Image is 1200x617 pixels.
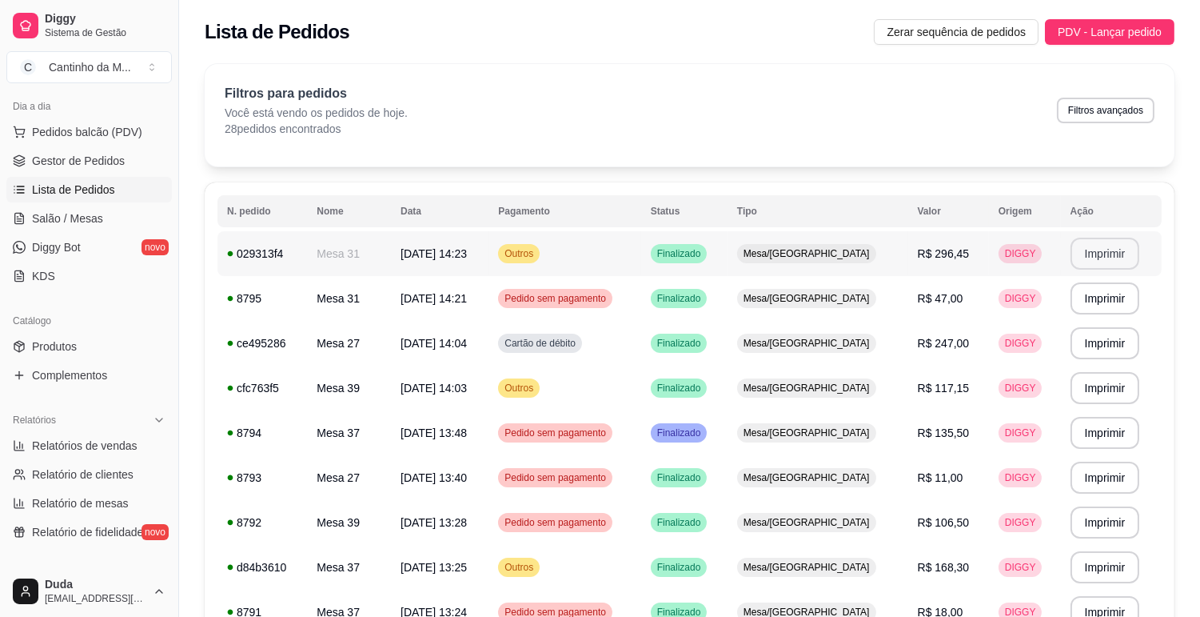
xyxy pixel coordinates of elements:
button: PDV - Lançar pedido [1045,19,1174,45]
p: Você está vendo os pedidos de hoje. [225,105,408,121]
span: Outros [501,382,536,395]
span: DIGGY [1002,427,1039,439]
p: 28 pedidos encontrados [225,121,408,137]
span: Finalizado [654,247,704,260]
th: Tipo [728,195,908,227]
span: Relatórios [13,414,56,427]
span: DIGGY [1002,247,1039,260]
div: 029313f4 [227,246,297,262]
span: DIGGY [1002,337,1039,350]
div: 8794 [227,425,297,441]
div: 8795 [227,290,297,306]
span: Mesa/[GEOGRAPHIC_DATA] [740,337,873,350]
th: Ação [1061,195,1162,227]
span: Relatórios de vendas [32,438,138,454]
span: Outros [501,247,536,260]
a: Relatório de mesas [6,491,172,516]
span: Duda [45,578,146,592]
span: R$ 296,45 [918,247,970,260]
span: Gestor de Pedidos [32,153,125,169]
span: Mesa/[GEOGRAPHIC_DATA] [740,561,873,574]
span: [DATE] 14:23 [401,247,467,260]
td: Mesa 39 [307,366,391,411]
span: DIGGY [1002,292,1039,305]
p: Filtros para pedidos [225,84,408,103]
button: Select a team [6,51,172,83]
span: Finalizado [654,382,704,395]
h2: Lista de Pedidos [205,19,349,45]
td: Mesa 31 [307,231,391,276]
div: cfc763f5 [227,380,297,396]
span: DIGGY [1002,471,1039,484]
div: ce495286 [227,335,297,351]
button: Imprimir [1070,462,1140,494]
a: Salão / Mesas [6,206,172,231]
span: Zerar sequência de pedidos [887,23,1026,41]
span: [DATE] 14:21 [401,292,467,305]
span: Finalizado [654,427,704,439]
span: Complementos [32,367,107,383]
div: d84b3610 [227,559,297,575]
th: N. pedido [217,195,307,227]
span: DIGGY [1002,516,1039,529]
td: Mesa 31 [307,276,391,321]
span: Diggy [45,12,165,26]
div: Catálogo [6,308,172,334]
div: Cantinho da M ... [49,59,131,75]
span: R$ 11,00 [918,471,963,484]
span: Finalizado [654,471,704,484]
button: Imprimir [1070,507,1140,539]
span: R$ 117,15 [918,382,970,395]
a: Produtos [6,334,172,359]
span: [EMAIL_ADDRESS][DOMAIN_NAME] [45,592,146,605]
th: Pagamento [488,195,640,227]
span: KDS [32,268,55,284]
span: R$ 168,30 [918,561,970,574]
span: Lista de Pedidos [32,182,115,198]
th: Data [391,195,488,227]
button: Imprimir [1070,238,1140,270]
span: DIGGY [1002,561,1039,574]
span: DIGGY [1002,382,1039,395]
button: Imprimir [1070,417,1140,449]
span: Mesa/[GEOGRAPHIC_DATA] [740,471,873,484]
span: R$ 47,00 [918,292,963,305]
button: Filtros avançados [1057,98,1154,123]
span: [DATE] 14:04 [401,337,467,350]
span: [DATE] 14:03 [401,382,467,395]
th: Nome [307,195,391,227]
td: Mesa 39 [307,500,391,545]
span: Pedido sem pagamento [501,516,609,529]
button: Imprimir [1070,327,1140,359]
span: Pedido sem pagamento [501,292,609,305]
span: R$ 135,50 [918,427,970,439]
td: Mesa 37 [307,411,391,455]
span: [DATE] 13:25 [401,561,467,574]
span: [DATE] 13:48 [401,427,467,439]
a: Relatórios de vendas [6,433,172,459]
span: Finalizado [654,516,704,529]
span: Outros [501,561,536,574]
span: [DATE] 13:28 [401,516,467,529]
span: Cartão de débito [501,337,579,350]
a: KDS [6,263,172,289]
span: [DATE] 13:40 [401,471,467,484]
span: Mesa/[GEOGRAPHIC_DATA] [740,247,873,260]
button: Imprimir [1070,282,1140,315]
th: Origem [989,195,1061,227]
a: Gestor de Pedidos [6,148,172,174]
a: DiggySistema de Gestão [6,6,172,45]
span: Finalizado [654,561,704,574]
span: Relatório de fidelidade [32,524,143,540]
div: 8793 [227,470,297,486]
button: Duda[EMAIL_ADDRESS][DOMAIN_NAME] [6,572,172,611]
span: C [20,59,36,75]
span: Finalizado [654,292,704,305]
span: Relatório de clientes [32,467,134,483]
div: 8792 [227,515,297,531]
a: Relatório de fidelidadenovo [6,519,172,545]
div: Dia a dia [6,94,172,119]
button: Imprimir [1070,372,1140,404]
span: Mesa/[GEOGRAPHIC_DATA] [740,427,873,439]
button: Pedidos balcão (PDV) [6,119,172,145]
